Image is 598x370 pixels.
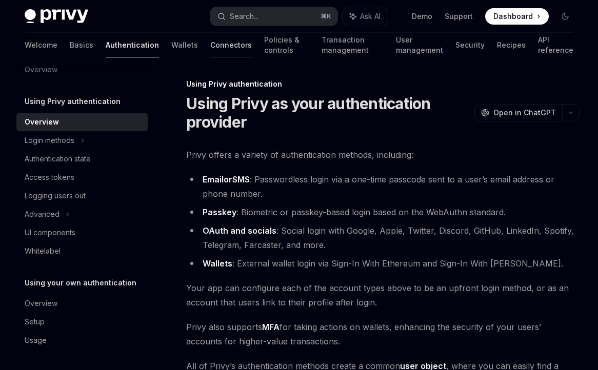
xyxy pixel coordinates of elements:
[25,153,91,165] div: Authentication state
[16,113,148,131] a: Overview
[25,334,47,346] div: Usage
[25,208,59,220] div: Advanced
[25,316,45,328] div: Setup
[186,79,580,89] div: Using Privy authentication
[445,11,473,22] a: Support
[497,33,526,57] a: Recipes
[186,281,580,310] span: Your app can configure each of the account types above to be an upfront login method, or as an ac...
[538,33,573,57] a: API reference
[557,8,573,25] button: Toggle dark mode
[412,11,432,22] a: Demo
[262,322,280,333] a: MFA
[186,320,580,348] span: Privy also supports for taking actions on wallets, enhancing the security of your users’ accounts...
[16,294,148,313] a: Overview
[485,8,549,25] a: Dashboard
[25,171,74,183] div: Access tokens
[70,33,93,57] a: Basics
[343,7,388,26] button: Ask AI
[16,150,148,168] a: Authentication state
[455,33,485,57] a: Security
[322,33,384,57] a: Transaction management
[186,256,580,271] li: : External wallet login via Sign-In With Ethereum and Sign-In With [PERSON_NAME].
[25,190,86,202] div: Logging users out
[474,104,562,121] button: Open in ChatGPT
[264,33,309,57] a: Policies & controls
[186,205,580,219] li: : Biometric or passkey-based login based on the WebAuthn standard.
[25,297,57,310] div: Overview
[210,33,252,57] a: Connectors
[203,225,276,236] a: OAuth and socials
[186,148,580,162] span: Privy offers a variety of authentication methods, including:
[186,172,580,201] li: : Passwordless login via a one-time passcode sent to a user’s email address or phone number.
[16,313,148,331] a: Setup
[186,223,580,252] li: : Social login with Google, Apple, Twitter, Discord, GitHub, LinkedIn, Spotify, Telegram, Farcast...
[232,174,250,185] a: SMS
[360,11,381,22] span: Ask AI
[16,223,148,242] a: UI components
[210,7,337,26] button: Search...⌘K
[16,168,148,187] a: Access tokens
[493,11,533,22] span: Dashboard
[25,277,136,289] h5: Using your own authentication
[25,33,57,57] a: Welcome
[493,108,556,118] span: Open in ChatGPT
[321,12,331,20] span: ⌘ K
[16,242,148,260] a: Whitelabel
[396,33,443,57] a: User management
[25,116,59,128] div: Overview
[25,245,61,257] div: Whitelabel
[16,331,148,350] a: Usage
[25,95,121,108] h5: Using Privy authentication
[203,207,236,218] a: Passkey
[25,227,75,239] div: UI components
[203,258,232,269] a: Wallets
[171,33,198,57] a: Wallets
[25,134,74,147] div: Login methods
[230,10,258,23] div: Search...
[203,174,224,185] a: Email
[16,187,148,205] a: Logging users out
[203,174,250,185] strong: or
[25,9,88,24] img: dark logo
[106,33,159,57] a: Authentication
[186,94,470,131] h1: Using Privy as your authentication provider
